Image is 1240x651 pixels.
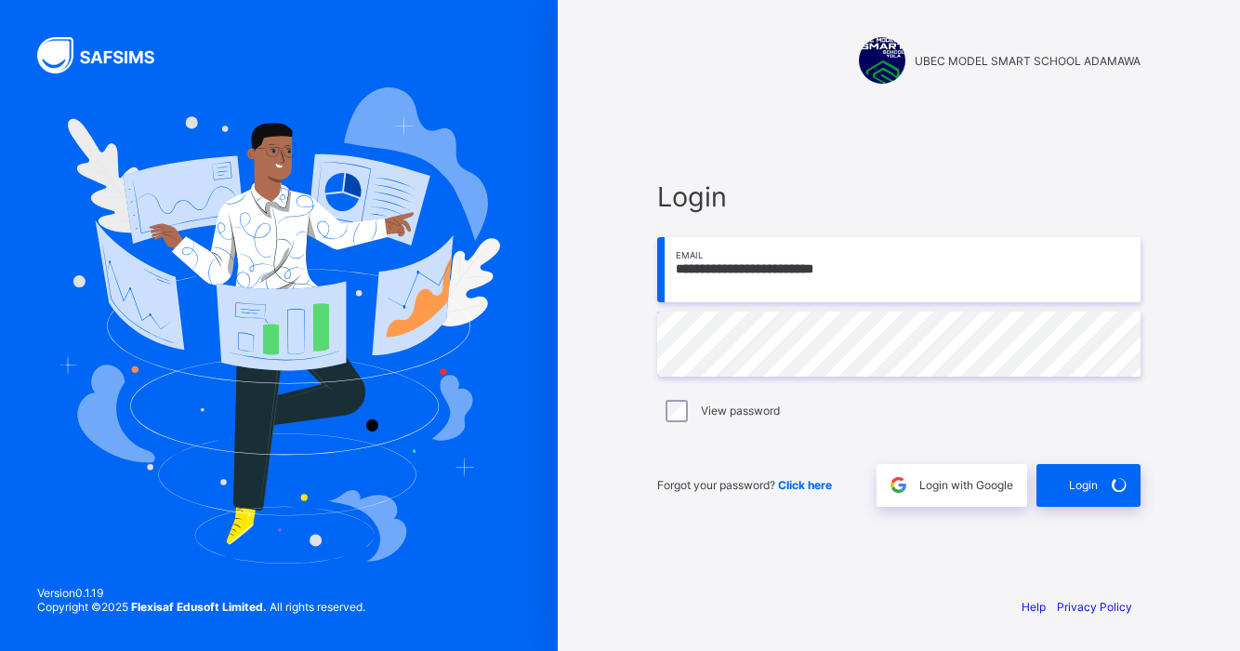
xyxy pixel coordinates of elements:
[778,478,832,492] a: Click here
[1069,478,1098,492] span: Login
[915,54,1141,68] span: UBEC MODEL SMART SCHOOL ADAMAWA
[37,600,365,614] span: Copyright © 2025 All rights reserved.
[919,478,1013,492] span: Login with Google
[58,87,500,564] img: Hero Image
[657,478,832,492] span: Forgot your password?
[888,474,909,496] img: google.396cfc9801f0270233282035f929180a.svg
[701,404,780,418] label: View password
[1022,600,1046,614] a: Help
[37,586,365,600] span: Version 0.1.19
[1057,600,1132,614] a: Privacy Policy
[131,600,267,614] strong: Flexisaf Edusoft Limited.
[657,180,1141,213] span: Login
[37,37,177,73] img: SAFSIMS Logo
